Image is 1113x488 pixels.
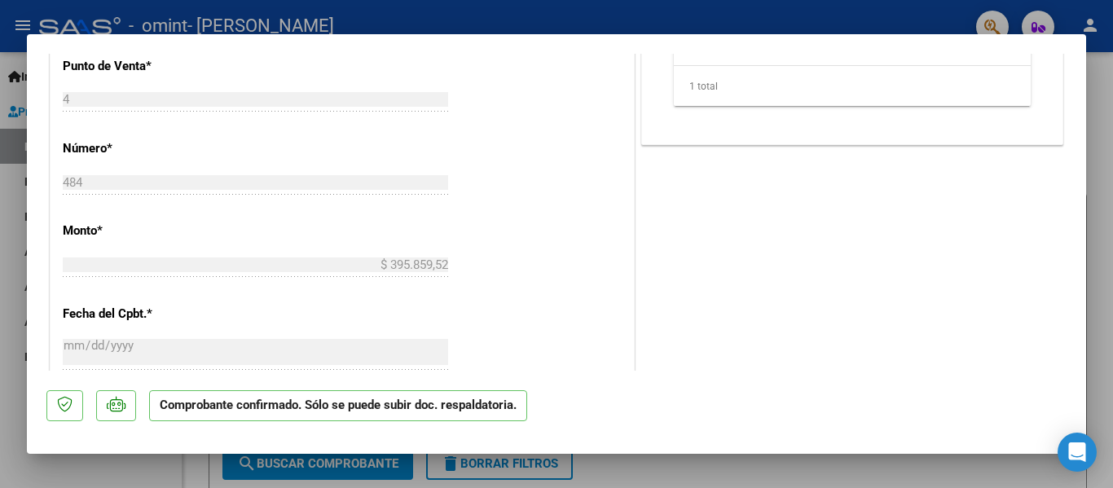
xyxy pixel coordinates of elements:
p: Fecha del Cpbt. [63,305,231,323]
p: Monto [63,222,231,240]
p: Número [63,139,231,158]
div: 1 total [674,66,1031,107]
div: Open Intercom Messenger [1058,433,1097,472]
p: Comprobante confirmado. Sólo se puede subir doc. respaldatoria. [149,390,527,422]
p: Punto de Venta [63,57,231,76]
